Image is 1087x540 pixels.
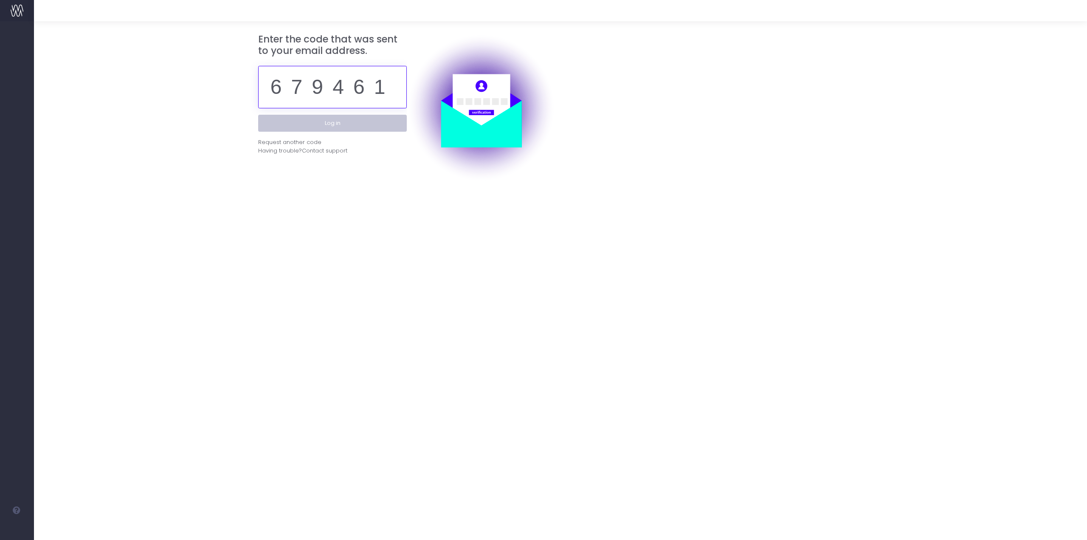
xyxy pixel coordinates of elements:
[258,138,321,147] div: Request another code
[258,115,407,132] button: Log in
[258,34,407,57] h3: Enter the code that was sent to your email address.
[302,147,347,155] span: Contact support
[407,34,555,182] img: auth.png
[11,523,23,536] img: images/default_profile_image.png
[258,147,407,155] div: Having trouble?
